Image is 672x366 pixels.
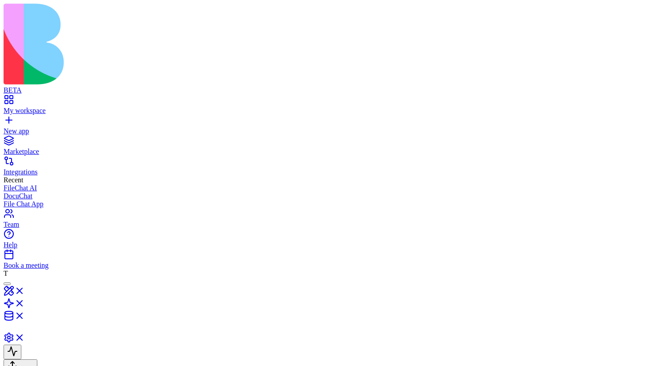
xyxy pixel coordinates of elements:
div: Team [4,221,668,229]
a: DocuChat [4,192,668,200]
a: BETA [4,78,668,94]
span: Recent [4,176,23,184]
a: Team [4,213,668,229]
div: Help [4,241,668,249]
a: Book a meeting [4,253,668,269]
a: File Chat App [4,200,668,208]
div: Book a meeting [4,261,668,269]
a: Integrations [4,160,668,176]
span: T [4,269,8,277]
img: logo [4,4,361,84]
a: New app [4,119,668,135]
a: My workspace [4,99,668,115]
a: Marketplace [4,140,668,156]
div: Marketplace [4,148,668,156]
div: New app [4,127,668,135]
div: Integrations [4,168,668,176]
a: FileChat AI [4,184,668,192]
div: My workspace [4,107,668,115]
div: BETA [4,86,668,94]
a: Help [4,233,668,249]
